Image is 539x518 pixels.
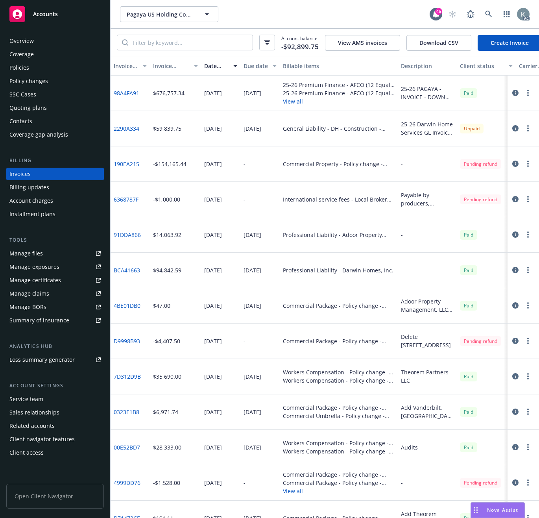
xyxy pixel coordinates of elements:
[33,11,58,17] span: Accounts
[283,447,395,455] div: Workers Compensation - Policy change - 7036276463
[204,408,222,416] div: [DATE]
[114,89,139,97] a: 98A4FA91
[153,160,186,168] div: -$154,165.44
[153,266,181,274] div: $94,842.59
[463,6,478,22] a: Report a Bug
[6,168,104,180] a: Invoices
[244,266,261,274] div: [DATE]
[153,372,181,381] div: $35,690.00
[114,443,140,451] a: 00E52BD7
[9,128,68,141] div: Coverage gap analysis
[9,61,29,74] div: Policies
[153,443,181,451] div: $28,333.00
[460,407,477,417] span: Paid
[114,231,141,239] a: 91DDA866
[6,287,104,300] a: Manage claims
[283,62,395,70] div: Billable items
[6,181,104,194] a: Billing updates
[244,443,261,451] div: [DATE]
[401,191,454,207] div: Payable by producers, [PERSON_NAME] & [PERSON_NAME].
[153,302,170,310] div: $47.00
[9,406,59,419] div: Sales relationships
[201,57,240,76] button: Date issued
[9,115,32,128] div: Contacts
[283,470,395,479] div: Commercial Package - Policy change - 7039638691
[283,403,395,412] div: Commercial Package - Policy change - 7039638691
[204,443,222,451] div: [DATE]
[111,57,150,76] button: Invoice ID
[460,301,477,311] div: Paid
[401,120,454,137] div: 25-26 Darwin Home Services GL Invoice - Construction
[6,157,104,165] div: Billing
[283,266,393,274] div: Professional Liability - Darwin Homes, Inc.
[6,446,104,459] a: Client access
[401,85,454,101] div: 25-26 PAGAYA - INVOICE - DOWN PYMNT, 1ST & 2ND INST
[283,368,395,376] div: Workers Compensation - Policy change - 7036276463
[153,195,180,203] div: -$1,000.00
[6,88,104,101] a: SSC Cases
[460,478,501,488] div: Pending refund
[460,62,504,70] div: Client status
[114,124,139,133] a: 2290A334
[9,75,48,87] div: Policy changes
[9,35,34,47] div: Overview
[114,372,141,381] a: 7D312D9B
[398,57,457,76] button: Description
[244,231,261,239] div: [DATE]
[487,507,518,513] span: Nova Assist
[406,35,471,51] button: Download CSV
[244,62,268,70] div: Due date
[244,408,261,416] div: [DATE]
[401,62,454,70] div: Description
[283,195,395,203] div: International service fees - Local Broker Mid-Term Placement Fee for: [DATE] - [DATE] Local Place...
[204,160,222,168] div: [DATE]
[460,88,477,98] div: Paid
[6,342,104,350] div: Analytics hub
[283,160,395,168] div: Commercial Property - Policy change - 065465710/01
[9,314,69,327] div: Summary of insurance
[9,181,49,194] div: Billing updates
[6,35,104,47] a: Overview
[283,97,395,105] button: View all
[9,274,61,287] div: Manage certificates
[204,337,222,345] div: [DATE]
[6,194,104,207] a: Account charges
[153,337,180,345] div: -$4,407.50
[460,159,501,169] div: Pending refund
[460,194,501,204] div: Pending refund
[6,61,104,74] a: Policies
[401,403,454,420] div: Add Vanderbilt, [GEOGRAPHIC_DATA] Location and Increase Umbrella Limit to $8M
[283,337,395,345] div: Commercial Package - Policy change - 7039638691
[122,39,128,46] svg: Search
[244,479,246,487] div: -
[204,195,222,203] div: [DATE]
[401,479,403,487] div: -
[9,433,75,446] div: Client navigator features
[283,412,395,420] div: Commercial Umbrella - Policy change - 7039638707
[281,35,319,50] span: Account balance
[6,433,104,446] a: Client navigator features
[499,6,515,22] a: Switch app
[401,333,454,349] div: Delete [STREET_ADDRESS]
[401,231,403,239] div: -
[6,382,104,390] div: Account settings
[240,57,280,76] button: Due date
[9,393,43,405] div: Service team
[9,208,55,220] div: Installment plans
[283,89,395,97] div: 25-26 Premium Finance - AFCO (12 Equal Inst) - Down payment
[460,442,477,452] div: Paid
[283,81,395,89] div: 25-26 Premium Finance - AFCO (12 Equal Inst) - Installment 2
[6,75,104,87] a: Policy changes
[6,420,104,432] a: Related accounts
[153,89,185,97] div: $676,757.34
[204,302,222,310] div: [DATE]
[204,62,229,70] div: Date issued
[204,372,222,381] div: [DATE]
[283,302,395,310] div: Commercial Package - Policy change - 7039638691
[6,3,104,25] a: Accounts
[114,195,138,203] a: 6368787F
[6,247,104,260] a: Manage files
[114,160,139,168] a: 190EA215
[9,287,49,300] div: Manage claims
[471,502,525,518] button: Nova Assist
